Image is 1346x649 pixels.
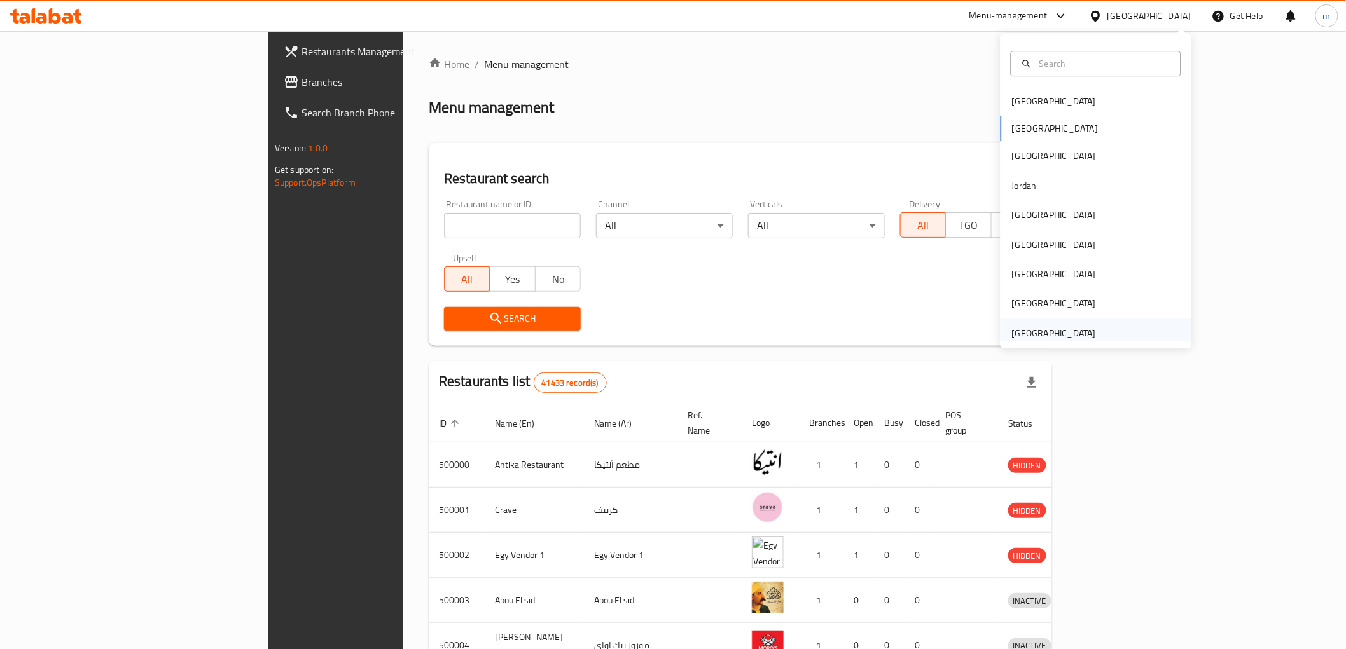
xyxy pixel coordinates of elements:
td: 0 [874,488,905,533]
span: Search Branch Phone [302,105,483,120]
img: Crave [752,491,784,523]
span: Name (En) [495,416,551,431]
span: Version: [275,140,306,156]
td: 0 [905,578,935,623]
div: [GEOGRAPHIC_DATA] [1012,208,1096,222]
th: Busy [874,404,905,442]
nav: breadcrumb [429,57,1052,72]
td: 0 [905,442,935,488]
th: Logo [742,404,799,442]
td: 1 [799,488,843,533]
td: Egy Vendor 1 [485,533,584,578]
div: [GEOGRAPHIC_DATA] [1012,94,1096,108]
div: Total records count [534,372,607,393]
th: Open [843,404,874,442]
button: All [900,212,946,238]
div: Menu-management [969,8,1048,24]
div: [GEOGRAPHIC_DATA] [1012,267,1096,281]
td: 0 [874,533,905,578]
button: Yes [489,266,535,292]
span: Menu management [484,57,569,72]
td: 1 [799,578,843,623]
a: Search Branch Phone [274,97,493,128]
td: 1 [799,442,843,488]
td: 1 [799,533,843,578]
td: 1 [843,488,874,533]
input: Search for restaurant name or ID.. [444,213,581,238]
span: 1.0.0 [308,140,328,156]
div: Jordan [1012,179,1037,193]
div: HIDDEN [1008,503,1046,518]
span: Ref. Name [688,407,726,438]
span: Name (Ar) [594,416,648,431]
span: HIDDEN [1008,503,1046,518]
span: Branches [302,74,483,90]
span: POS group [945,407,983,438]
a: Support.OpsPlatform [275,174,356,191]
td: Abou El sid [485,578,584,623]
span: m [1323,9,1331,23]
div: [GEOGRAPHIC_DATA] [1012,238,1096,252]
span: Get support on: [275,161,333,178]
button: TMP [991,212,1037,238]
td: 1 [843,533,874,578]
label: Delivery [909,200,941,208]
label: Upsell [453,254,476,263]
td: كرييف [584,488,677,533]
td: 0 [905,533,935,578]
a: Restaurants Management [274,36,493,67]
div: All [748,213,885,238]
div: HIDDEN [1008,548,1046,563]
span: Search [454,311,571,327]
span: HIDDEN [1008,549,1046,563]
button: TGO [945,212,991,238]
img: Antika Restaurant [752,446,784,478]
div: [GEOGRAPHIC_DATA] [1012,149,1096,163]
img: Egy Vendor 1 [752,536,784,568]
span: Yes [495,270,530,289]
td: 0 [843,578,874,623]
td: 0 [874,442,905,488]
td: 0 [905,488,935,533]
div: All [596,213,733,238]
td: Abou El sid [584,578,677,623]
td: Crave [485,488,584,533]
button: No [535,266,581,292]
h2: Restaurant search [444,169,1037,188]
span: TGO [951,216,986,235]
td: Egy Vendor 1 [584,533,677,578]
span: 41433 record(s) [534,377,606,389]
input: Search [1034,57,1173,71]
div: [GEOGRAPHIC_DATA] [1107,9,1191,23]
th: Closed [905,404,935,442]
div: INACTIVE [1008,593,1051,608]
span: All [450,270,485,289]
span: TMP [997,216,1032,235]
span: All [906,216,941,235]
td: Antika Restaurant [485,442,584,488]
a: Branches [274,67,493,97]
span: HIDDEN [1008,458,1046,473]
td: 0 [874,578,905,623]
div: HIDDEN [1008,458,1046,473]
td: 1 [843,442,874,488]
button: All [444,266,490,292]
span: ID [439,416,463,431]
div: [GEOGRAPHIC_DATA] [1012,297,1096,311]
div: [GEOGRAPHIC_DATA] [1012,326,1096,340]
span: INACTIVE [1008,594,1051,608]
span: Restaurants Management [302,44,483,59]
img: Abou El sid [752,582,784,613]
th: Branches [799,404,843,442]
span: No [541,270,576,289]
h2: Restaurants list [439,372,607,393]
button: Search [444,307,581,331]
span: Status [1008,416,1050,431]
td: مطعم أنتيكا [584,442,677,488]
